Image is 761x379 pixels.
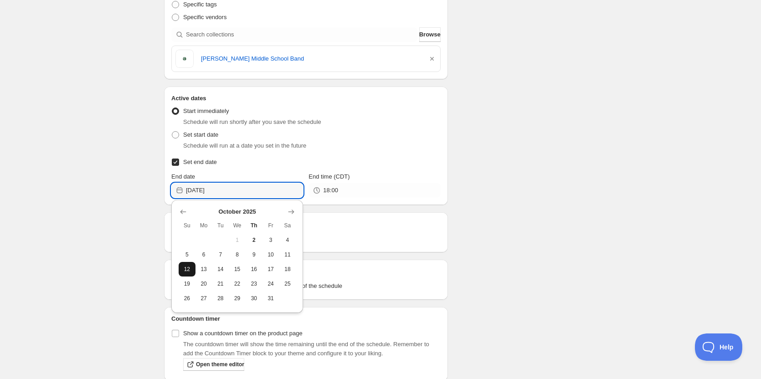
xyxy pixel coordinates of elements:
[246,291,262,306] button: Thursday October 30 2025
[262,233,279,247] button: Friday October 3 2025
[266,251,276,258] span: 10
[249,266,259,273] span: 16
[266,222,276,229] span: Fr
[212,218,229,233] th: Tuesday
[177,205,190,218] button: Show previous month, September 2025
[249,251,259,258] span: 9
[262,218,279,233] th: Friday
[279,247,296,262] button: Saturday October 11 2025
[266,266,276,273] span: 17
[183,118,321,125] span: Schedule will run shortly after you save the schedule
[232,295,242,302] span: 29
[279,277,296,291] button: Saturday October 25 2025
[229,247,246,262] button: Wednesday October 8 2025
[195,247,212,262] button: Monday October 6 2025
[183,340,441,358] p: The countdown timer will show the time remaining until the end of the schedule. Remember to add t...
[183,108,229,114] span: Start immediately
[283,266,293,273] span: 18
[201,54,420,63] a: [PERSON_NAME] Middle School Band
[212,247,229,262] button: Tuesday October 7 2025
[249,280,259,287] span: 23
[262,247,279,262] button: Friday October 10 2025
[283,222,293,229] span: Sa
[246,218,262,233] th: Thursday
[196,361,244,368] span: Open theme editor
[249,295,259,302] span: 30
[262,291,279,306] button: Friday October 31 2025
[246,262,262,277] button: Thursday October 16 2025
[171,94,441,103] h2: Active dates
[246,233,262,247] button: Today Thursday October 2 2025
[199,251,209,258] span: 6
[195,277,212,291] button: Monday October 20 2025
[419,30,441,39] span: Browse
[179,247,195,262] button: Sunday October 5 2025
[279,262,296,277] button: Saturday October 18 2025
[283,251,293,258] span: 11
[199,280,209,287] span: 20
[179,291,195,306] button: Sunday October 26 2025
[285,205,298,218] button: Show next month, November 2025
[232,236,242,244] span: 1
[216,266,226,273] span: 14
[179,218,195,233] th: Sunday
[183,358,244,371] a: Open theme editor
[266,280,276,287] span: 24
[232,251,242,258] span: 8
[183,131,218,138] span: Set start date
[232,222,242,229] span: We
[229,233,246,247] button: Wednesday October 1 2025
[212,277,229,291] button: Tuesday October 21 2025
[179,262,195,277] button: Sunday October 12 2025
[279,233,296,247] button: Saturday October 4 2025
[216,280,226,287] span: 21
[695,333,743,361] iframe: Toggle Customer Support
[183,330,303,337] span: Show a countdown timer on the product page
[195,262,212,277] button: Monday October 13 2025
[216,251,226,258] span: 7
[229,291,246,306] button: Wednesday October 29 2025
[182,280,192,287] span: 19
[262,277,279,291] button: Friday October 24 2025
[266,295,276,302] span: 31
[183,159,217,165] span: Set end date
[182,222,192,229] span: Su
[182,295,192,302] span: 26
[171,173,195,180] span: End date
[195,291,212,306] button: Monday October 27 2025
[199,295,209,302] span: 27
[183,142,306,149] span: Schedule will run at a date you set in the future
[171,314,441,323] h2: Countdown timer
[199,222,209,229] span: Mo
[262,262,279,277] button: Friday October 17 2025
[309,173,350,180] span: End time (CDT)
[232,280,242,287] span: 22
[171,220,441,229] h2: Repeating
[212,262,229,277] button: Tuesday October 14 2025
[229,218,246,233] th: Wednesday
[266,236,276,244] span: 3
[186,27,417,42] input: Search collections
[232,266,242,273] span: 15
[249,236,259,244] span: 2
[216,295,226,302] span: 28
[183,14,226,20] span: Specific vendors
[182,251,192,258] span: 5
[195,218,212,233] th: Monday
[246,247,262,262] button: Thursday October 9 2025
[199,266,209,273] span: 13
[246,277,262,291] button: Thursday October 23 2025
[229,277,246,291] button: Wednesday October 22 2025
[419,27,441,42] button: Browse
[283,236,293,244] span: 4
[171,267,441,276] h2: Tags
[179,277,195,291] button: Sunday October 19 2025
[249,222,259,229] span: Th
[182,266,192,273] span: 12
[216,222,226,229] span: Tu
[183,1,217,8] span: Specific tags
[283,280,293,287] span: 25
[229,262,246,277] button: Wednesday October 15 2025
[279,218,296,233] th: Saturday
[212,291,229,306] button: Tuesday October 28 2025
